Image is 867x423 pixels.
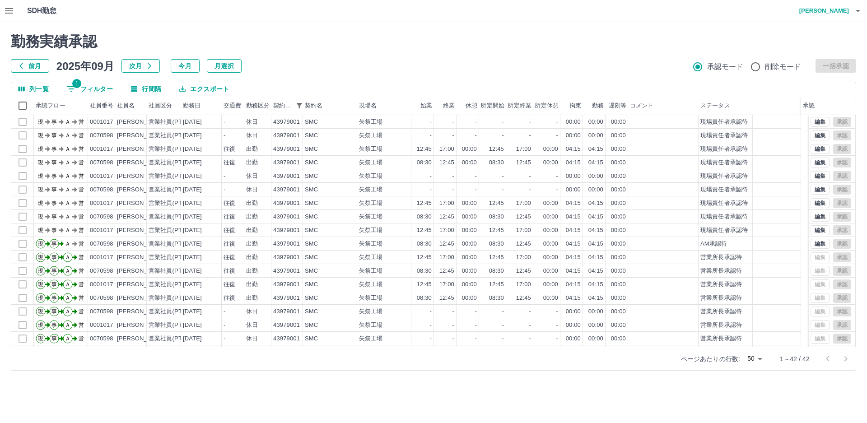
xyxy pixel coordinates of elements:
div: 17:00 [439,226,454,235]
div: 契約コード [273,96,293,115]
div: 12:45 [516,240,531,248]
div: 矢祭工場 [359,186,383,194]
div: 往復 [224,226,235,235]
text: 営 [79,159,84,166]
div: 00:00 [566,172,581,181]
div: [DATE] [183,145,202,153]
div: 社員名 [115,96,147,115]
text: 事 [51,200,57,206]
div: 出勤 [246,240,258,248]
div: 休日 [246,118,258,126]
text: 事 [51,132,57,139]
div: 00:00 [462,158,477,167]
div: 04:15 [588,199,603,208]
div: 休憩 [466,96,477,115]
text: 現 [38,227,43,233]
div: SMC [305,199,318,208]
div: 43979001 [273,226,300,235]
div: 終業 [434,96,457,115]
span: 削除モード [765,61,802,72]
button: 前月 [11,59,49,73]
div: 0001017 [90,118,113,126]
div: [DATE] [183,199,202,208]
div: 始業 [411,96,434,115]
text: 現 [38,119,43,125]
button: 次月 [121,59,160,73]
div: 1件のフィルターを適用中 [293,99,306,112]
div: 現場名 [359,96,377,115]
text: Ａ [65,200,70,206]
div: ステータス [699,96,753,115]
div: 04:15 [566,240,581,248]
text: 現 [38,132,43,139]
div: - [452,118,454,126]
div: [PERSON_NAME] [117,199,166,208]
div: 00:00 [611,213,626,221]
h2: 勤務実績承認 [11,33,856,50]
div: SMC [305,118,318,126]
div: 17:00 [439,199,454,208]
div: 所定休憩 [535,96,559,115]
div: 00:00 [611,240,626,248]
div: 00:00 [543,240,558,248]
div: - [556,186,558,194]
div: 営業社員(PT契約) [149,240,196,248]
div: 0001017 [90,199,113,208]
div: - [502,118,504,126]
div: 社員名 [117,96,135,115]
button: 編集 [811,117,830,127]
div: 04:15 [566,145,581,153]
text: 事 [51,186,57,193]
div: [DATE] [183,226,202,235]
div: 承認フロー [34,96,88,115]
text: 事 [51,241,57,247]
div: - [430,172,432,181]
div: 出勤 [246,226,258,235]
text: 事 [51,173,57,179]
div: 出勤 [246,145,258,153]
text: Ａ [65,132,70,139]
div: 出勤 [246,158,258,167]
div: 0001017 [90,226,113,235]
div: 12:45 [516,158,531,167]
div: 承認フロー [36,96,65,115]
div: 矢祭工場 [359,158,383,167]
text: 現 [38,186,43,193]
text: 事 [51,159,57,166]
div: 矢祭工場 [359,199,383,208]
div: 0001017 [90,172,113,181]
text: 現 [38,173,43,179]
div: [DATE] [183,158,202,167]
button: 編集 [811,198,830,208]
div: - [452,172,454,181]
div: 拘束 [560,96,583,115]
div: 社員区分 [149,96,172,115]
div: 08:30 [489,158,504,167]
div: 00:00 [588,172,603,181]
div: 交通費 [224,96,241,115]
div: 00:00 [588,186,603,194]
div: 0070598 [90,186,113,194]
text: Ａ [65,186,70,193]
div: 矢祭工場 [359,213,383,221]
div: 現場責任者承認待 [700,226,748,235]
text: 営 [79,146,84,152]
div: 04:15 [588,240,603,248]
div: 営業社員(PT契約) [149,226,196,235]
div: 04:15 [588,145,603,153]
div: 12:45 [489,199,504,208]
button: 編集 [811,212,830,222]
button: 編集 [811,158,830,167]
div: 現場責任者承認待 [700,131,748,140]
div: 社員番号 [90,96,114,115]
div: 営業社員(PT契約) [149,145,196,153]
text: Ａ [65,214,70,220]
div: 00:00 [543,226,558,235]
div: 営業社員(PT契約) [149,118,196,126]
div: [PERSON_NAME] [117,131,166,140]
div: SMC [305,226,318,235]
div: 00:00 [588,118,603,126]
div: 契約名 [303,96,357,115]
div: 遅刻等 [606,96,628,115]
div: 0070598 [90,158,113,167]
